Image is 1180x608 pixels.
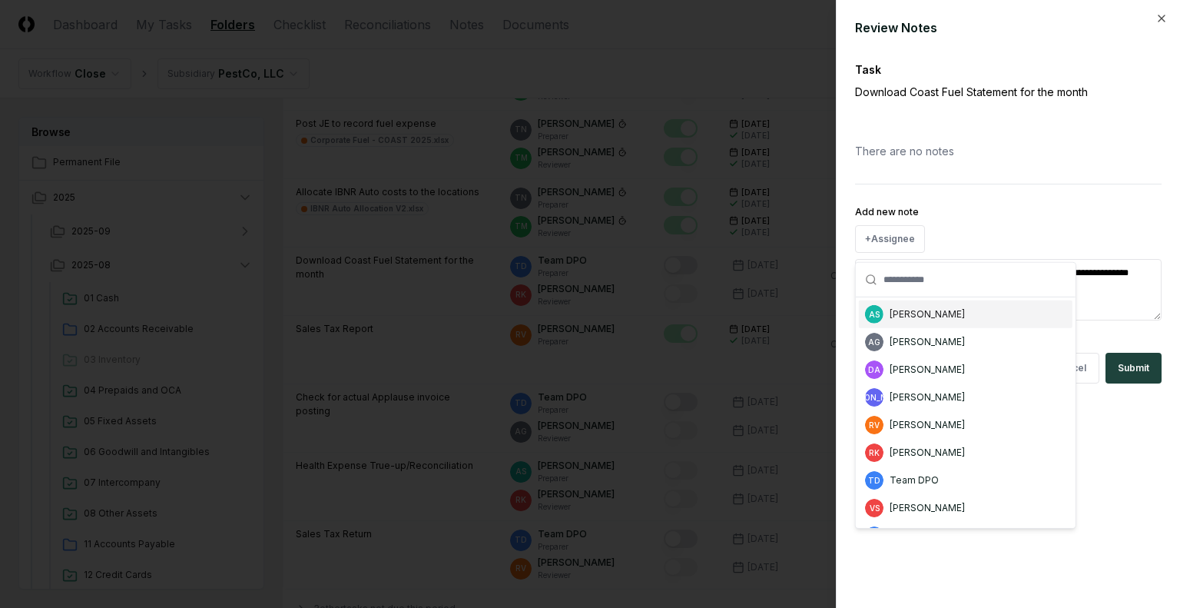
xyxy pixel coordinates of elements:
span: TD [868,474,880,486]
div: Team DPO [890,473,939,487]
button: Submit [1105,353,1162,384]
div: [PERSON_NAME] [890,335,965,349]
div: Review Notes [855,18,1162,37]
div: Suggestions [856,297,1076,528]
span: AG [868,336,880,347]
span: RK [869,447,880,458]
span: AS [869,308,880,320]
div: [PERSON_NAME] [890,501,965,515]
label: Add new note [855,206,919,218]
span: VS [869,502,879,513]
span: [PERSON_NAME] [841,391,907,403]
div: [PERSON_NAME] [890,446,965,460]
div: [PERSON_NAME] [890,418,965,432]
div: [PERSON_NAME] [890,307,965,321]
span: DA [868,364,880,375]
div: [PERSON_NAME] [890,390,965,404]
button: +Assignee [855,225,925,253]
span: RV [869,419,880,430]
div: There are no notes [855,131,1162,171]
div: Task [855,61,1162,78]
div: [PERSON_NAME] [890,363,965,377]
p: Download Coast Fuel Statement for the month [855,84,1109,100]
